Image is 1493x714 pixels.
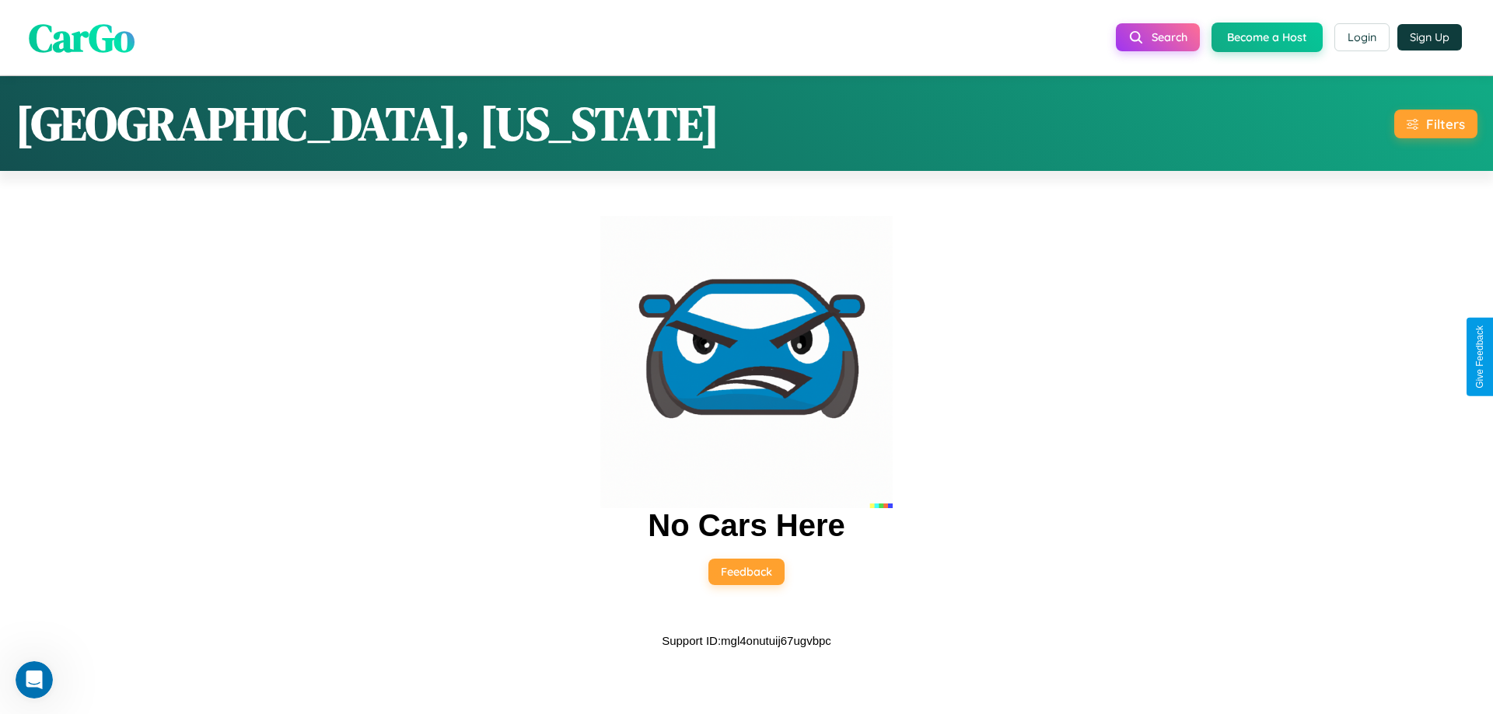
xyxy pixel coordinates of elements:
iframe: Intercom live chat [16,661,53,698]
button: Login [1334,23,1390,51]
p: Support ID: mgl4onutuij67ugvbpc [662,630,831,651]
div: Filters [1426,116,1465,132]
div: Give Feedback [1474,326,1485,388]
button: Feedback [708,559,785,585]
h2: No Cars Here [648,508,844,543]
button: Filters [1394,110,1477,138]
img: car [600,216,893,508]
button: Sign Up [1397,24,1462,51]
h1: [GEOGRAPHIC_DATA], [US_STATE] [16,92,719,155]
span: CarGo [29,10,135,64]
button: Search [1116,23,1200,51]
button: Become a Host [1212,23,1323,52]
span: Search [1152,30,1187,44]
